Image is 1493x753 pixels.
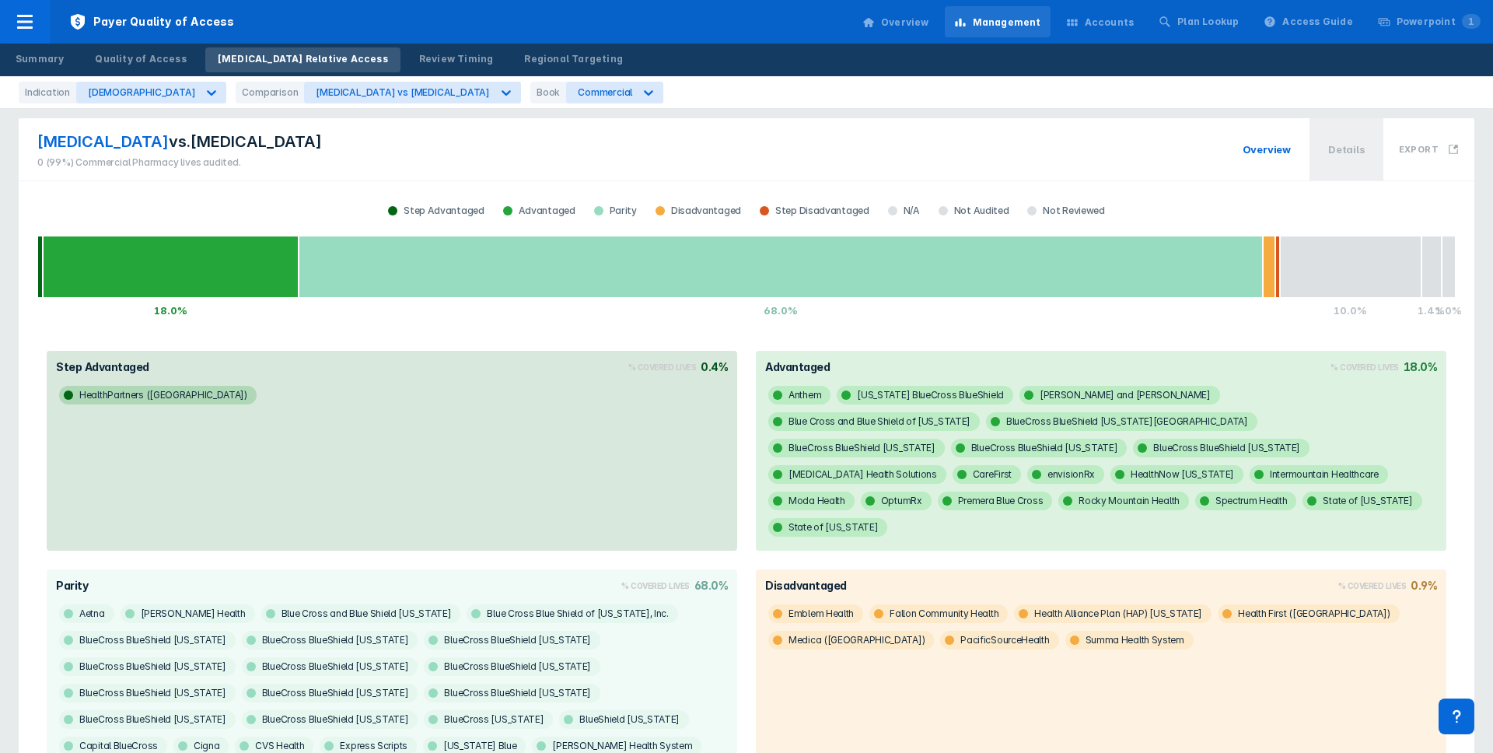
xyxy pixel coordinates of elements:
[621,581,690,590] span: % Covered Lives
[768,465,946,484] span: [MEDICAL_DATA] Health Solutions
[1218,604,1399,623] span: Health First ([GEOGRAPHIC_DATA])
[424,631,600,650] span: BlueCross BlueShield [US_STATE]
[467,604,677,623] span: Blue Cross Blue Shield of [US_STATE], Inc.
[881,16,929,30] div: Overview
[1390,124,1468,174] button: Export
[646,205,750,217] div: Disadvantaged
[940,631,1058,650] span: PacificSourceHealth
[379,205,494,217] div: Step Advantaged
[853,6,939,37] a: Overview
[59,684,236,702] span: BlueCross BlueShield [US_STATE]
[951,439,1128,457] span: BlueCross BlueShield [US_STATE]
[1224,118,1309,180] span: Overview
[559,710,689,729] span: BlueShield [US_STATE]
[261,604,461,623] span: Blue Cross and Blue Shield [US_STATE]
[1085,16,1135,30] div: Accounts
[1027,465,1104,484] span: envisionRx
[1338,581,1407,590] span: % Covered Lives
[88,86,195,98] div: [DEMOGRAPHIC_DATA]
[16,52,64,66] div: Summary
[1439,699,1474,734] div: Contact Support
[585,205,646,217] div: Parity
[524,52,623,66] div: Regional Targeting
[82,47,198,72] a: Quality of Access
[316,86,490,98] div: [MEDICAL_DATA] vs [MEDICAL_DATA]
[768,492,855,510] span: Moda Health
[765,360,830,373] div: Advantaged
[628,362,697,372] span: % Covered Lives
[1014,604,1212,623] span: Health Alliance Plan (HAP) [US_STATE]
[1421,298,1442,323] div: 1.4%
[424,657,600,676] span: BlueCross BlueShield [US_STATE]
[861,492,932,510] span: OptumRx
[59,710,236,729] span: BlueCross BlueShield [US_STATE]
[1250,465,1388,484] span: Intermountain Healthcare
[1280,298,1421,323] div: 10.0%
[628,360,729,373] div: 0.4%
[1058,492,1189,510] span: Rocky Mountain Health
[37,132,169,151] span: [MEDICAL_DATA]
[236,82,304,103] div: Comparison
[1330,360,1437,373] div: 18.0%
[869,604,1008,623] span: Fallon Community Health
[1462,14,1481,29] span: 1
[768,604,863,623] span: Emblem Health
[169,132,322,151] span: vs. [MEDICAL_DATA]
[1399,144,1439,155] h3: Export
[837,386,1013,405] span: [US_STATE] BlueCross BlueShield
[621,579,728,592] div: 68.0%
[1442,298,1456,323] div: 1.0%
[1057,6,1144,37] a: Accounts
[1397,15,1481,29] div: Powerpoint
[768,439,945,457] span: BlueCross BlueShield [US_STATE]
[59,604,114,623] span: Aetna
[1065,631,1194,650] span: Summa Health System
[1302,492,1421,510] span: State of [US_STATE]
[1338,579,1438,592] div: 0.9%
[37,156,322,170] div: 0 (99%) Commercial Pharmacy lives audited.
[59,657,236,676] span: BlueCross BlueShield [US_STATE]
[1309,118,1383,180] span: Details
[205,47,400,72] a: [MEDICAL_DATA] Relative Access
[953,465,1021,484] span: CareFirst
[56,579,88,592] div: Parity
[879,205,929,217] div: N/A
[768,518,887,537] span: State of [US_STATE]
[1133,439,1309,457] span: BlueCross BlueShield [US_STATE]
[121,604,255,623] span: [PERSON_NAME] Health
[1019,386,1220,405] span: [PERSON_NAME] and [PERSON_NAME]
[242,631,418,650] span: BlueCross BlueShield [US_STATE]
[1018,205,1114,217] div: Not Reviewed
[750,205,879,217] div: Step Disadvantaged
[59,386,257,405] span: HealthPartners ([GEOGRAPHIC_DATA])
[1110,465,1243,484] span: HealthNow [US_STATE]
[43,298,298,323] div: 18.0%
[424,684,600,702] span: BlueCross BlueShield [US_STATE]
[973,16,1041,30] div: Management
[938,492,1053,510] span: Premera Blue Cross
[578,86,632,98] div: Commercial
[1195,492,1297,510] span: Spectrum Health
[765,579,847,592] div: Disadvantaged
[424,710,553,729] span: BlueCross [US_STATE]
[768,412,980,431] span: Blue Cross and Blue Shield of [US_STATE]
[218,52,388,66] div: [MEDICAL_DATA] Relative Access
[1330,362,1399,372] span: % Covered Lives
[986,412,1257,431] span: BlueCross BlueShield [US_STATE][GEOGRAPHIC_DATA]
[95,52,186,66] div: Quality of Access
[768,631,934,650] span: Medica ([GEOGRAPHIC_DATA])
[768,386,830,405] span: Anthem
[59,631,236,650] span: BlueCross BlueShield [US_STATE]
[242,657,418,676] span: BlueCross BlueShield [US_STATE]
[945,6,1051,37] a: Management
[530,82,566,103] div: Book
[3,47,76,72] a: Summary
[1177,15,1239,29] div: Plan Lookup
[929,205,1019,217] div: Not Audited
[512,47,635,72] a: Regional Targeting
[494,205,585,217] div: Advantaged
[242,710,418,729] span: BlueCross BlueShield [US_STATE]
[419,52,494,66] div: Review Timing
[56,360,149,373] div: Step Advantaged
[299,298,1263,323] div: 68.0%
